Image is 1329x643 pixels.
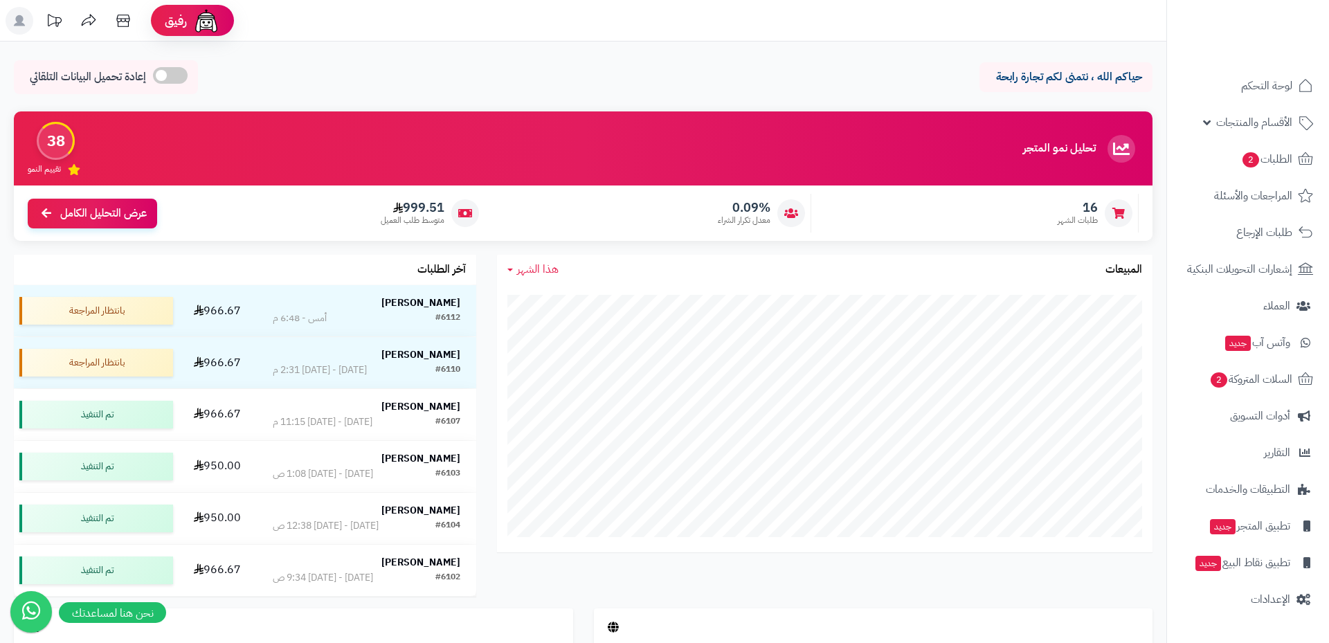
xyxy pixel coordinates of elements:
div: أمس - 6:48 م [273,311,327,325]
span: وآتس آب [1224,333,1290,352]
strong: [PERSON_NAME] [381,399,460,414]
div: تم التنفيذ [19,556,173,584]
div: #6104 [435,519,460,533]
strong: [PERSON_NAME] [381,503,460,518]
strong: [PERSON_NAME] [381,451,460,466]
span: العملاء [1263,296,1290,316]
span: متوسط طلب العميل [381,215,444,226]
span: عرض التحليل الكامل [60,206,147,221]
a: هذا الشهر [507,262,559,278]
a: الإعدادات [1175,583,1321,616]
td: 966.67 [179,337,257,388]
td: 966.67 [179,389,257,440]
a: تطبيق المتجرجديد [1175,509,1321,543]
div: #6102 [435,571,460,585]
a: الطلبات2 [1175,143,1321,176]
a: السلات المتروكة2 [1175,363,1321,396]
a: المراجعات والأسئلة [1175,179,1321,212]
h3: تحليل نمو المتجر [1023,143,1096,155]
div: #6107 [435,415,460,429]
span: 2 [1242,152,1259,167]
span: التقارير [1264,443,1290,462]
div: [DATE] - [DATE] 12:38 ص [273,519,379,533]
div: [DATE] - [DATE] 9:34 ص [273,571,373,585]
a: أدوات التسويق [1175,399,1321,433]
span: 2 [1211,372,1227,388]
span: لوحة التحكم [1241,76,1292,96]
td: 950.00 [179,441,257,492]
td: 966.67 [179,545,257,596]
a: العملاء [1175,289,1321,323]
span: جديد [1225,336,1251,351]
a: لوحة التحكم [1175,69,1321,102]
a: التطبيقات والخدمات [1175,473,1321,506]
span: 999.51 [381,200,444,215]
span: أدوات التسويق [1230,406,1290,426]
span: 16 [1058,200,1098,215]
span: طلبات الشهر [1058,215,1098,226]
div: تم التنفيذ [19,453,173,480]
div: [DATE] - [DATE] 1:08 ص [273,467,373,481]
span: جديد [1210,519,1236,534]
div: بانتظار المراجعة [19,349,173,377]
span: الأقسام والمنتجات [1216,113,1292,132]
a: التقارير [1175,436,1321,469]
span: التطبيقات والخدمات [1206,480,1290,499]
a: وآتس آبجديد [1175,326,1321,359]
span: هذا الشهر [517,261,559,278]
div: تم التنفيذ [19,505,173,532]
span: الإعدادات [1251,590,1290,609]
a: طلبات الإرجاع [1175,216,1321,249]
div: بانتظار المراجعة [19,297,173,325]
span: تطبيق نقاط البيع [1194,553,1290,572]
img: logo-2.png [1235,37,1316,66]
span: الطلبات [1241,150,1292,169]
div: تم التنفيذ [19,401,173,428]
div: [DATE] - [DATE] 11:15 م [273,415,372,429]
div: #6110 [435,363,460,377]
div: #6103 [435,467,460,481]
span: تقييم النمو [28,163,61,175]
h3: المبيعات [1105,264,1142,276]
a: إشعارات التحويلات البنكية [1175,253,1321,286]
p: حياكم الله ، نتمنى لكم تجارة رابحة [990,69,1142,85]
span: إعادة تحميل البيانات التلقائي [30,69,146,85]
span: 0.09% [718,200,770,215]
strong: [PERSON_NAME] [381,555,460,570]
strong: [PERSON_NAME] [381,296,460,310]
a: تطبيق نقاط البيعجديد [1175,546,1321,579]
span: طلبات الإرجاع [1236,223,1292,242]
strong: [PERSON_NAME] [381,347,460,362]
h3: آخر الطلبات [417,264,466,276]
span: إشعارات التحويلات البنكية [1187,260,1292,279]
div: #6112 [435,311,460,325]
a: عرض التحليل الكامل [28,199,157,228]
td: 950.00 [179,493,257,544]
span: معدل تكرار الشراء [718,215,770,226]
span: المراجعات والأسئلة [1214,186,1292,206]
span: تطبيق المتجر [1209,516,1290,536]
span: رفيق [165,12,187,29]
a: تحديثات المنصة [37,7,71,38]
td: 966.67 [179,285,257,336]
span: جديد [1195,556,1221,571]
span: السلات المتروكة [1209,370,1292,389]
div: [DATE] - [DATE] 2:31 م [273,363,367,377]
img: ai-face.png [192,7,220,35]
